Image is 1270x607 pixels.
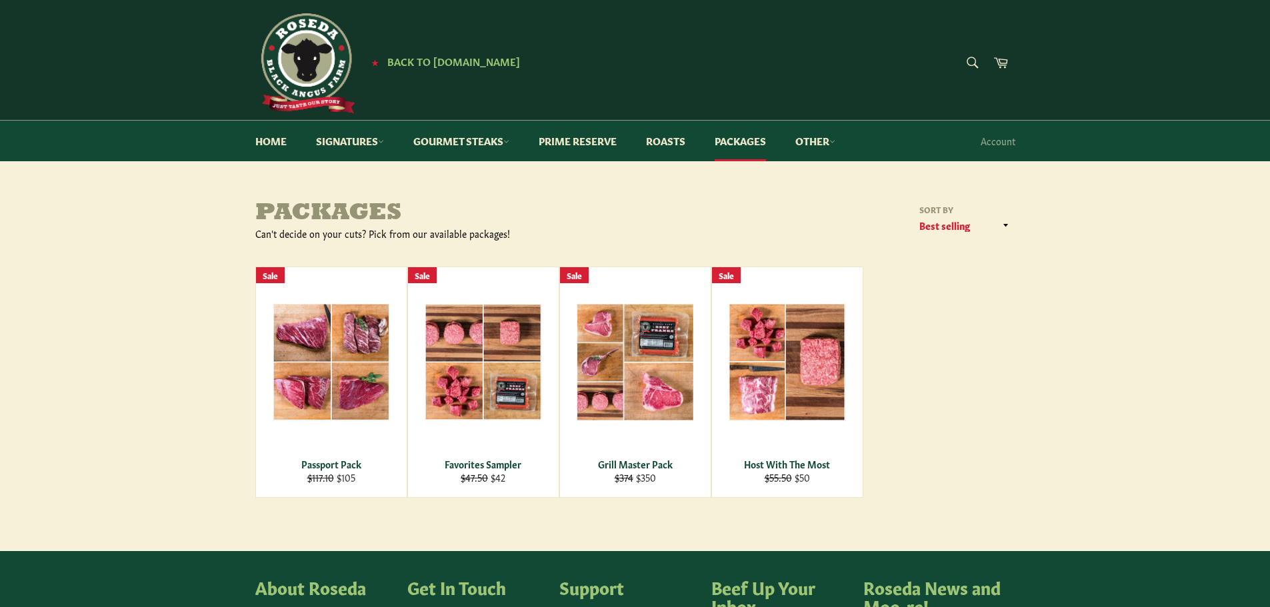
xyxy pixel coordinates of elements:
[568,471,702,484] div: $350
[729,303,846,421] img: Host With The Most
[915,204,1015,215] label: Sort by
[273,303,390,420] img: Passport Pack
[264,471,398,484] div: $105
[525,121,630,161] a: Prime Reserve
[615,470,633,484] s: $374
[720,458,854,470] div: Host With The Most
[416,458,550,470] div: Favorites Sampler
[559,267,711,498] a: Grill Master Pack Grill Master Pack $374 $350
[255,578,394,596] h4: About Roseda
[712,267,741,284] div: Sale
[408,267,437,284] div: Sale
[974,121,1022,161] a: Account
[303,121,397,161] a: Signatures
[365,57,520,67] a: ★ Back to [DOMAIN_NAME]
[307,470,334,484] s: $117.10
[407,267,559,498] a: Favorites Sampler Favorites Sampler $47.50 $42
[371,57,379,67] span: ★
[400,121,523,161] a: Gourmet Steaks
[765,470,792,484] s: $55.50
[407,578,546,596] h4: Get In Touch
[720,471,854,484] div: $50
[577,303,694,421] img: Grill Master Pack
[387,54,520,68] span: Back to [DOMAIN_NAME]
[416,471,550,484] div: $42
[255,267,407,498] a: Passport Pack Passport Pack $117.10 $105
[425,304,542,420] img: Favorites Sampler
[255,201,635,227] h1: Packages
[560,267,589,284] div: Sale
[264,458,398,470] div: Passport Pack
[568,458,702,470] div: Grill Master Pack
[782,121,849,161] a: Other
[701,121,779,161] a: Packages
[242,121,300,161] a: Home
[256,267,285,284] div: Sale
[255,13,355,113] img: Roseda Beef
[559,578,698,596] h4: Support
[255,227,635,240] div: Can't decide on your cuts? Pick from our available packages!
[461,470,488,484] s: $47.50
[711,267,863,498] a: Host With The Most Host With The Most $55.50 $50
[633,121,699,161] a: Roasts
